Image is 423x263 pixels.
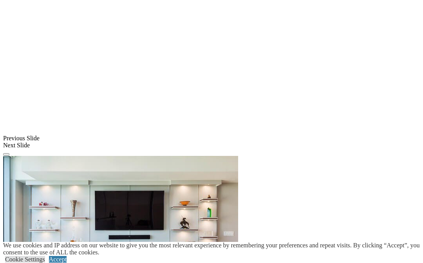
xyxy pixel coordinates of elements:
[3,142,420,149] div: Next Slide
[3,135,420,142] div: Previous Slide
[49,256,67,263] a: Accept
[3,153,9,156] button: Click here to pause slide show
[5,256,45,263] a: Cookie Settings
[3,242,423,256] div: We use cookies and IP address on our website to give you the most relevant experience by remember...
